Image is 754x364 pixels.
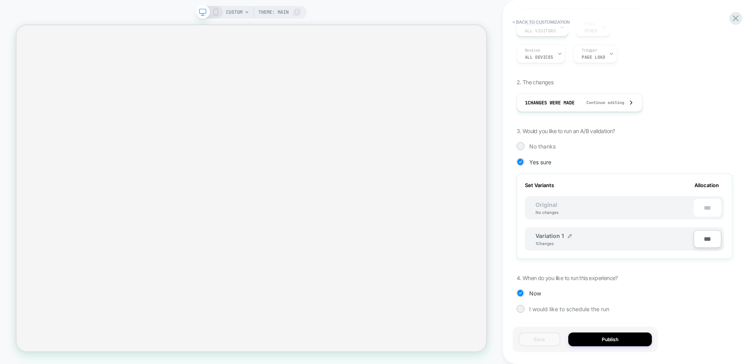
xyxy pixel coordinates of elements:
[529,290,541,297] span: Now
[525,182,554,188] span: Set Variants
[536,232,564,239] span: Variation 1
[519,332,560,346] button: Save
[579,100,624,105] span: Continue editing
[517,275,618,281] span: 4. When do you like to run this experience?
[528,210,566,215] div: No changes
[528,201,565,208] span: Original
[226,6,243,19] span: CUSTOM
[517,79,554,85] span: 2. The changes
[529,306,609,312] span: I would like to schedule the run
[529,159,551,165] span: Yes sure
[525,28,556,33] span: All Visitors
[517,128,615,134] span: 3. Would you like to run an A/B validation?
[568,234,572,238] img: edit
[529,143,556,150] span: No thanks
[694,182,719,188] span: Allocation
[536,241,559,246] div: 1 Changes
[258,6,289,19] span: Theme: MAIN
[525,100,575,106] span: 1 Changes were made
[568,332,652,346] button: Publish
[509,16,574,28] button: < Back to customization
